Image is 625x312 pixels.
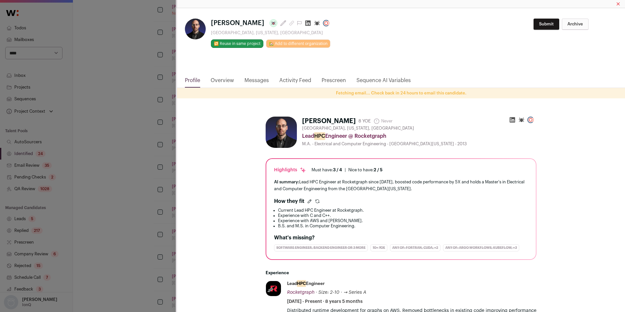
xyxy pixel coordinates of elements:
span: · Size: 2-10 [316,290,340,295]
div: M.A. - Electrical and Computer Engineering - [GEOGRAPHIC_DATA][US_STATE] - 2013 [302,141,536,147]
img: 3f8d3ceed75f85182d8992ea39cc1a94975b2dc985cec61152b112d1bbaaf879.jpg [185,19,206,39]
h2: What's missing? [274,234,528,242]
img: 62441aee2123990c6bead4eac725e4d1f93447d05012729ff94795e61f6ab27e.jpg [266,281,281,296]
a: Messages [244,77,269,88]
div: Lead Engineer [287,281,325,287]
h2: Experience [266,270,536,276]
img: 3f8d3ceed75f85182d8992ea39cc1a94975b2dc985cec61152b112d1bbaaf879.jpg [266,117,297,148]
li: Experience with C and C++. [278,213,528,218]
li: Current Lead HPC Engineer at Rocketgraph. [278,208,528,213]
button: Submit [534,19,559,30]
a: Overview [211,77,234,88]
div: Any of: Fortran, CUDA, +2 [390,244,440,251]
span: [GEOGRAPHIC_DATA], [US_STATE], [GEOGRAPHIC_DATA] [302,126,414,131]
span: [DATE] - Present · 8 years 5 months [287,298,363,305]
div: [GEOGRAPHIC_DATA], [US_STATE], [GEOGRAPHIC_DATA] [211,30,332,35]
li: Experience with AWS and [PERSON_NAME]. [278,218,528,223]
div: Highlights [274,167,306,173]
h2: How they fit [274,197,304,205]
ul: | [312,167,382,173]
a: Activity Feed [279,77,311,88]
span: Rocketgraph [287,290,314,295]
div: Lead HPC Engineer at Rocketgraph since [DATE], boosted code performance by 5X and holds a Master'... [274,178,528,192]
p: Fetching email... Check back in 24 hours to email this candidate. [177,91,625,96]
button: 🔂 Reuse in same project [211,39,263,48]
span: AI summary: [274,180,299,184]
div: Any of: Argo Workflows, Kubeflow, +3 [443,244,519,251]
button: Archive [562,19,589,30]
a: Profile [185,77,200,88]
span: → Series A [343,290,366,295]
div: Nice to have: [348,167,382,173]
li: B.S. and M.S. in Computer Engineering. [278,223,528,229]
div: 8 YOE [358,118,371,124]
span: Never [373,118,393,124]
div: Must have: [312,167,342,173]
h1: [PERSON_NAME] [302,117,356,126]
span: 3 / 4 [333,168,342,172]
span: [PERSON_NAME] [211,19,264,28]
span: 2 / 5 [374,168,382,172]
a: 🏡 Add to different organization [266,39,330,48]
mark: HPC [314,132,325,140]
mark: HPC [297,280,306,287]
a: Prescreen [322,77,346,88]
div: 10+ YOE [370,244,387,251]
a: Sequence AI Variables [356,77,411,88]
span: · [341,289,342,296]
div: Lead Engineer @ Rocketgraph [302,132,536,140]
div: Software Engineer, Backend Engineer or 3 more [274,244,368,251]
